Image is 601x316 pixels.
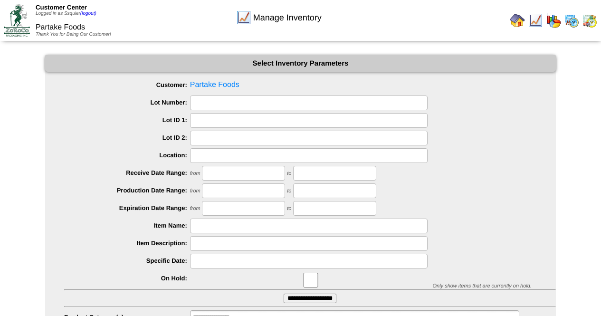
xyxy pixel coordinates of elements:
[528,13,543,28] img: line_graph.gif
[253,13,322,23] span: Manage Inventory
[190,206,200,211] span: from
[64,257,190,264] label: Specific Date:
[64,81,190,88] label: Customer:
[36,32,111,37] span: Thank You for Being Our Customer!
[64,169,190,176] label: Receive Date Range:
[546,13,561,28] img: graph.gif
[190,188,200,194] span: from
[36,11,96,16] span: Logged in as Ssquier
[64,152,190,159] label: Location:
[287,188,291,194] span: to
[236,10,251,25] img: line_graph.gif
[432,283,531,289] span: Only show items that are currently on hold.
[582,13,597,28] img: calendarinout.gif
[64,187,190,194] label: Production Date Range:
[4,4,30,36] img: ZoRoCo_Logo(Green%26Foil)%20jpg.webp
[190,171,200,176] span: from
[45,55,556,72] div: Select Inventory Parameters
[64,78,556,92] span: Partake Foods
[64,222,190,229] label: Item Name:
[36,4,87,11] span: Customer Center
[64,116,190,124] label: Lot ID 1:
[64,275,190,282] label: On Hold:
[564,13,579,28] img: calendarprod.gif
[287,171,291,176] span: to
[510,13,525,28] img: home.gif
[80,11,96,16] a: (logout)
[36,23,85,31] span: Partake Foods
[287,206,291,211] span: to
[64,134,190,141] label: Lot ID 2:
[64,239,190,247] label: Item Description:
[64,204,190,211] label: Expiration Date Range:
[64,99,190,106] label: Lot Number:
